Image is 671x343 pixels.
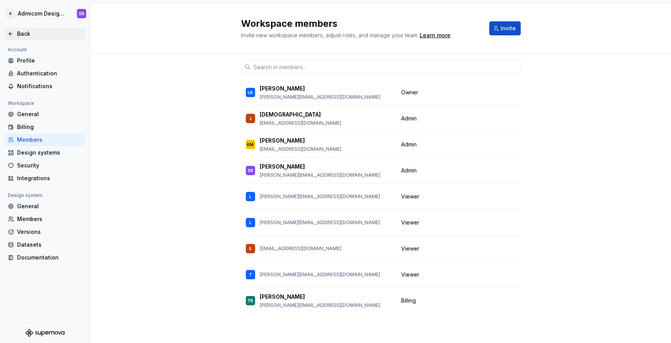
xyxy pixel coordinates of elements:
div: Back [17,30,82,38]
div: TR [247,297,253,305]
p: [PERSON_NAME][EMAIL_ADDRESS][DOMAIN_NAME] [260,272,380,278]
div: L [249,219,252,226]
svg: Supernova Logo [26,329,64,337]
span: Billing [401,297,416,305]
div: Security [17,162,82,169]
div: Workspace [5,99,37,108]
div: Design systems [17,149,82,157]
div: J [249,115,252,122]
p: [PERSON_NAME][EMAIL_ADDRESS][DOMAIN_NAME] [260,219,380,226]
a: General [5,200,85,212]
div: Billing [17,123,82,131]
a: Design systems [5,146,85,159]
button: Invite [489,21,521,35]
div: Account [5,45,30,54]
a: Members [5,134,85,146]
a: Integrations [5,172,85,185]
p: [PERSON_NAME] [260,137,305,145]
a: Profile [5,54,85,67]
a: Datasets [5,239,85,251]
div: Notifications [17,82,82,90]
a: Documentation [5,251,85,264]
span: Invite new workspace members, adjust roles, and manage your team. [241,32,419,38]
div: T [249,271,252,279]
p: [PERSON_NAME][EMAIL_ADDRESS][DOMAIN_NAME] [260,193,380,200]
div: SR [248,167,253,174]
span: Viewer [401,245,419,252]
p: [EMAIL_ADDRESS][DOMAIN_NAME] [260,245,341,252]
a: Back [5,28,85,40]
span: Viewer [401,271,419,279]
span: Viewer [401,219,419,226]
div: L [249,193,252,200]
a: General [5,108,85,120]
p: [PERSON_NAME][EMAIL_ADDRESS][DOMAIN_NAME] [260,302,380,308]
p: [PERSON_NAME][EMAIL_ADDRESS][DOMAIN_NAME] [260,172,380,178]
div: Members [17,136,82,144]
div: Versions [17,228,82,236]
h2: Workspace members [241,17,480,30]
p: [PERSON_NAME][EMAIL_ADDRESS][DOMAIN_NAME] [260,94,380,100]
span: Admin [401,141,417,148]
div: LR [248,89,253,96]
div: Authentication [17,70,82,77]
p: [EMAIL_ADDRESS][DOMAIN_NAME] [260,120,341,126]
a: Security [5,159,85,172]
div: Datasets [17,241,82,249]
a: Notifications [5,80,85,92]
span: . [419,33,452,38]
input: Search in members... [250,60,521,74]
p: [PERSON_NAME] [260,85,305,92]
span: Admin [401,167,417,174]
span: Owner [401,89,418,96]
div: Admicom Design System [18,10,68,17]
div: KM [247,141,254,148]
a: Members [5,213,85,225]
a: Billing [5,121,85,133]
div: General [17,202,82,210]
p: [PERSON_NAME] [260,293,305,301]
span: Invite [501,24,516,32]
a: Versions [5,226,85,238]
button: AAdmicom Design SystemSR [2,5,89,22]
div: S [249,245,252,252]
div: Design system [5,191,45,200]
div: Members [17,215,82,223]
a: Learn more [420,31,450,39]
div: SR [79,10,84,17]
a: Authentication [5,67,85,80]
div: A [5,9,15,18]
div: General [17,110,82,118]
p: [EMAIL_ADDRESS][DOMAIN_NAME] [260,146,341,152]
div: Integrations [17,174,82,182]
span: Admin [401,115,417,122]
span: Viewer [401,193,419,200]
div: Profile [17,57,82,64]
p: [PERSON_NAME] [260,163,305,171]
p: [DEMOGRAPHIC_DATA] [260,111,321,118]
div: Documentation [17,254,82,261]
